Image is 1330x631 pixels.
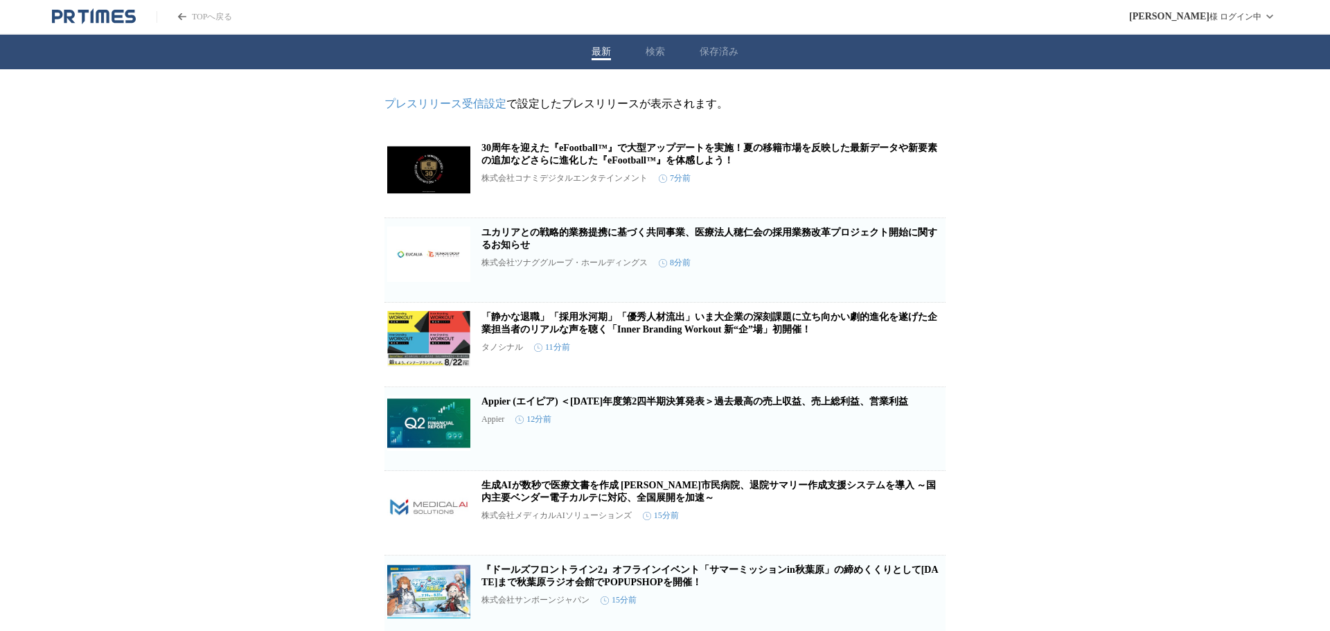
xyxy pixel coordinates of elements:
p: 株式会社コナミデジタルエンタテインメント [481,172,648,184]
a: ユカリアとの戦略的業務提携に基づく共同事業、医療法人穂仁会の採用業務改革プロジェクト開始に関するお知らせ [481,227,937,250]
p: 株式会社サンボーンジャパン [481,594,589,606]
p: タノシナル [481,341,523,353]
button: 最新 [592,46,611,58]
time: 11分前 [534,341,570,353]
time: 15分前 [643,510,679,522]
p: で設定したプレスリリースが表示されます。 [384,97,946,112]
span: [PERSON_NAME] [1129,11,1209,22]
a: PR TIMESのトップページはこちら [52,8,136,25]
time: 8分前 [659,257,691,269]
img: 『ドールズフロントライン2』オフラインイベント「サマーミッションin秋葉原」の締めくくりとして8月17日(日)まで秋葉原ラジオ会館でPOPUPSHOPを開催！ [387,564,470,619]
p: Appier [481,414,504,425]
img: 「静かな退職」「採用氷河期」「優秀人材流出」いま大企業の深刻課題に立ち向かい劇的進化を遂げた企業担当者のリアルな声を聴く「Inner Branding Workout 新“企”場」初開催！ [387,311,470,366]
time: 15分前 [601,594,637,606]
img: Appier (エイピア) ＜2025年度第2四半期決算発表＞過去最高の売上収益、売上総利益、営業利益 [387,396,470,451]
a: PR TIMESのトップページはこちら [157,11,232,23]
img: ユカリアとの戦略的業務提携に基づく共同事業、医療法人穂仁会の採用業務改革プロジェクト開始に関するお知らせ [387,226,470,282]
button: 検索 [646,46,665,58]
button: 保存済み [700,46,738,58]
p: 株式会社ツナググループ・ホールディングス [481,257,648,269]
time: 12分前 [515,414,551,425]
a: プレスリリース受信設定 [384,98,506,109]
img: 30周年を迎えた『eFootball™』で大型アップデートを実施！夏の移籍市場を反映した最新データや新要素の追加などさらに進化した『eFootball™』を体感しよう！ [387,142,470,197]
a: 生成AIが数秒で医療文書を作成 [PERSON_NAME]市民病院、退院サマリー作成支援システムを導入 ～国内主要ベンダー電子カルテに対応、全国展開を加速～ [481,480,936,503]
img: 生成AIが数秒で医療文書を作成 春日井市民病院、退院サマリー作成支援システムを導入 ～国内主要ベンダー電子カルテに対応、全国展開を加速～ [387,479,470,535]
a: Appier (エイピア) ＜[DATE]年度第2四半期決算発表＞過去最高の売上収益、売上総利益、営業利益 [481,396,908,407]
time: 7分前 [659,172,691,184]
a: 『ドールズフロントライン2』オフラインイベント「サマーミッションin秋葉原」の締めくくりとして[DATE]まで秋葉原ラジオ会館でPOPUPSHOPを開催！ [481,565,939,587]
p: 株式会社メディカルAIソリューションズ [481,510,632,522]
a: 「静かな退職」「採用氷河期」「優秀人材流出」いま大企業の深刻課題に立ち向かい劇的進化を遂げた企業担当者のリアルな声を聴く「Inner Branding Workout 新“企”場」初開催！ [481,312,937,335]
a: 30周年を迎えた『eFootball™』で大型アップデートを実施！夏の移籍市場を反映した最新データや新要素の追加などさらに進化した『eFootball™』を体感しよう！ [481,143,937,166]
